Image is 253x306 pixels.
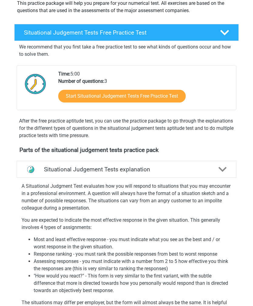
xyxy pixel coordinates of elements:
[22,217,231,231] p: You are expected to indicate the most effective response in the given situation. This generally i...
[14,161,239,178] a: explanations Situational Judgement Tests explanation
[58,90,186,103] a: Start Situational Judgement Tests Free Practice Test
[34,236,231,251] li: Most and least effective response - you must indicate what you see as the best and / or worst res...
[34,272,231,294] li: "How would you react?" - This form is very similar to the first variant, with the subtle differen...
[34,258,231,272] li: Assessing responses - you must indicate with a number from 2 to 5 how effective you think the res...
[22,70,49,97] img: Clock
[24,163,37,176] img: situational judgement tests explanations
[24,29,211,36] h4: Situational Judgement Tests Free Practice Test
[22,183,231,212] p: A Situational Judgment Test evaluates how you will respond to situations that you may encounter i...
[58,78,104,84] b: Number of questions:
[54,70,236,110] div: 5:00 3
[12,24,241,41] a: Situational Judgement Tests Free Practice Test
[34,251,231,258] li: Response ranking - you must rank the possible responses from best to worst response
[19,43,234,58] p: We recommend that you first take a free practice test to see what kinds of questions occur and ho...
[44,166,209,173] h4: Situational Judgement Tests explanation
[58,71,70,77] b: Time:
[19,146,234,153] h4: Parts of the situational judgement tests practice pack
[17,117,236,139] div: After the free practice aptitude test, you can use the practice package to go through the explana...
